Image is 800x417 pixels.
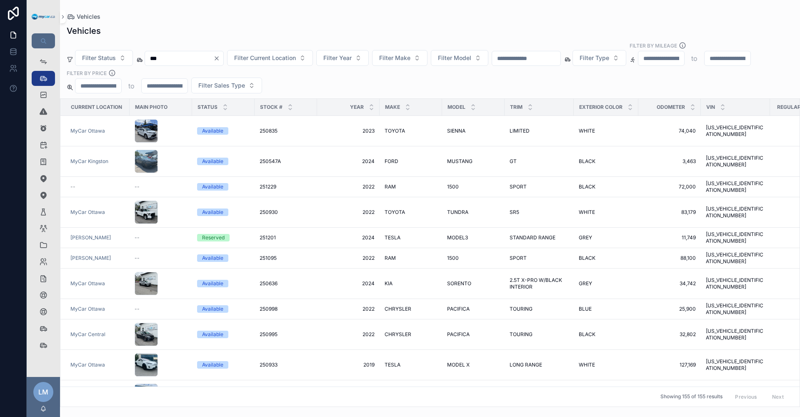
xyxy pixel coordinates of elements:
[135,183,140,190] span: --
[643,183,696,190] span: 72,000
[260,234,312,241] a: 251201
[71,104,122,111] span: Current Location
[322,331,375,338] span: 2022
[510,183,527,190] span: SPORT
[579,255,595,261] span: BLACK
[260,362,312,368] a: 250933
[260,255,277,261] span: 251095
[447,209,468,216] span: TUNDRA
[70,158,108,165] span: MyCar Kingston
[385,280,392,287] span: KIA
[322,280,375,287] a: 2024
[70,331,125,338] a: MyCar Central
[70,128,105,134] a: MyCar Ottawa
[385,158,437,165] a: FORD
[322,306,375,312] a: 2022
[197,331,250,338] a: Available
[323,54,352,62] span: Filter Year
[70,209,125,216] a: MyCar Ottawa
[706,231,765,244] a: [US_VEHICLE_IDENTIFICATION_NUMBER]
[447,280,471,287] span: SORENTO
[510,306,532,312] span: TOURING
[579,158,633,165] a: BLACK
[202,158,223,165] div: Available
[260,183,312,190] a: 251229
[706,206,765,219] span: [US_VEHICLE_IDENTIFICATION_NUMBER]
[706,302,765,316] span: [US_VEHICLE_IDENTIFICATION_NUMBER]
[38,387,48,397] span: LM
[70,255,111,261] a: [PERSON_NAME]
[202,254,223,262] div: Available
[70,209,105,216] a: MyCar Ottawa
[322,209,375,216] span: 2022
[510,255,527,261] span: SPORT
[213,55,223,62] button: Clear
[135,183,187,190] a: --
[643,331,696,338] a: 32,802
[706,124,765,138] a: [US_VEHICLE_IDENTIFICATION_NUMBER]
[385,362,400,368] span: TESLA
[385,331,437,338] a: CHRYSLER
[322,183,375,190] a: 2022
[260,183,276,190] span: 251229
[202,127,223,135] div: Available
[67,69,107,77] label: FILTER BY PRICE
[579,362,633,368] a: WHITE
[579,234,633,241] a: GREY
[510,128,530,134] span: LIMITED
[510,183,569,190] a: SPORT
[579,234,592,241] span: GREY
[706,277,765,290] a: [US_VEHICLE_IDENTIFICATION_NUMBER]
[197,208,250,216] a: Available
[70,362,105,368] a: MyCar Ottawa
[447,234,500,241] a: MODEL3
[260,280,312,287] a: 250636
[579,306,633,312] a: BLUE
[385,209,405,216] span: TOYOTA
[510,128,569,134] a: LIMITED
[447,362,500,368] a: MODEL X
[385,362,437,368] a: TESLA
[510,209,519,216] span: SR5
[234,54,296,62] span: Filter Current Location
[385,234,400,241] span: TESLA
[197,183,250,191] a: Available
[260,331,277,338] span: 250995
[260,280,277,287] span: 250636
[643,158,696,165] span: 3,463
[70,306,125,312] a: MyCar Ottawa
[385,183,437,190] a: RAM
[202,280,223,287] div: Available
[385,331,411,338] span: CHRYSLER
[643,255,696,261] span: 88,100
[202,361,223,369] div: Available
[260,306,312,312] a: 250998
[77,13,100,21] span: Vehicles
[510,331,532,338] span: TOURING
[385,234,437,241] a: TESLA
[322,128,375,134] a: 2023
[580,54,609,62] span: Filter Type
[70,362,125,368] a: MyCar Ottawa
[447,158,472,165] span: MUSTANG
[510,158,569,165] a: GT
[202,331,223,338] div: Available
[128,81,135,91] p: to
[706,251,765,265] a: [US_VEHICLE_IDENTIFICATION_NUMBER]
[447,280,500,287] a: SORENTO
[197,280,250,287] a: Available
[579,183,633,190] a: BLACK
[82,54,116,62] span: Filter Status
[447,234,468,241] span: MODEL3
[385,280,437,287] a: KIA
[385,183,396,190] span: RAM
[322,255,375,261] span: 2022
[70,306,105,312] span: MyCar Ottawa
[70,234,111,241] a: [PERSON_NAME]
